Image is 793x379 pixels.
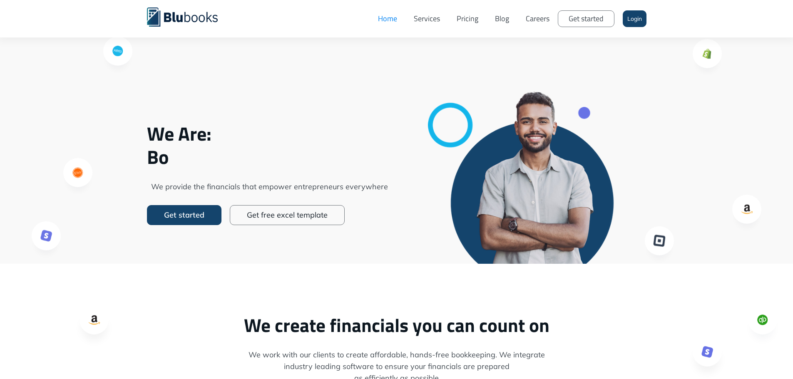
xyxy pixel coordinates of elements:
span: We Are: [147,122,393,145]
span: Bo [147,145,393,168]
a: Get free excel template [230,205,345,225]
a: Home [370,6,405,31]
h2: We create financials you can count on [147,314,646,337]
a: Login [623,10,646,27]
a: home [147,6,230,27]
a: Careers [517,6,558,31]
span: We work with our clients to create affordable, hands-free bookkeeping. We integrate [147,349,646,361]
a: Get started [147,205,221,225]
span: We provide the financials that empower entrepreneurs everywhere [147,181,393,193]
a: Services [405,6,448,31]
a: Get started [558,10,614,27]
span: industry leading software to ensure your financials are prepared [147,361,646,372]
a: Pricing [448,6,487,31]
a: Blog [487,6,517,31]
